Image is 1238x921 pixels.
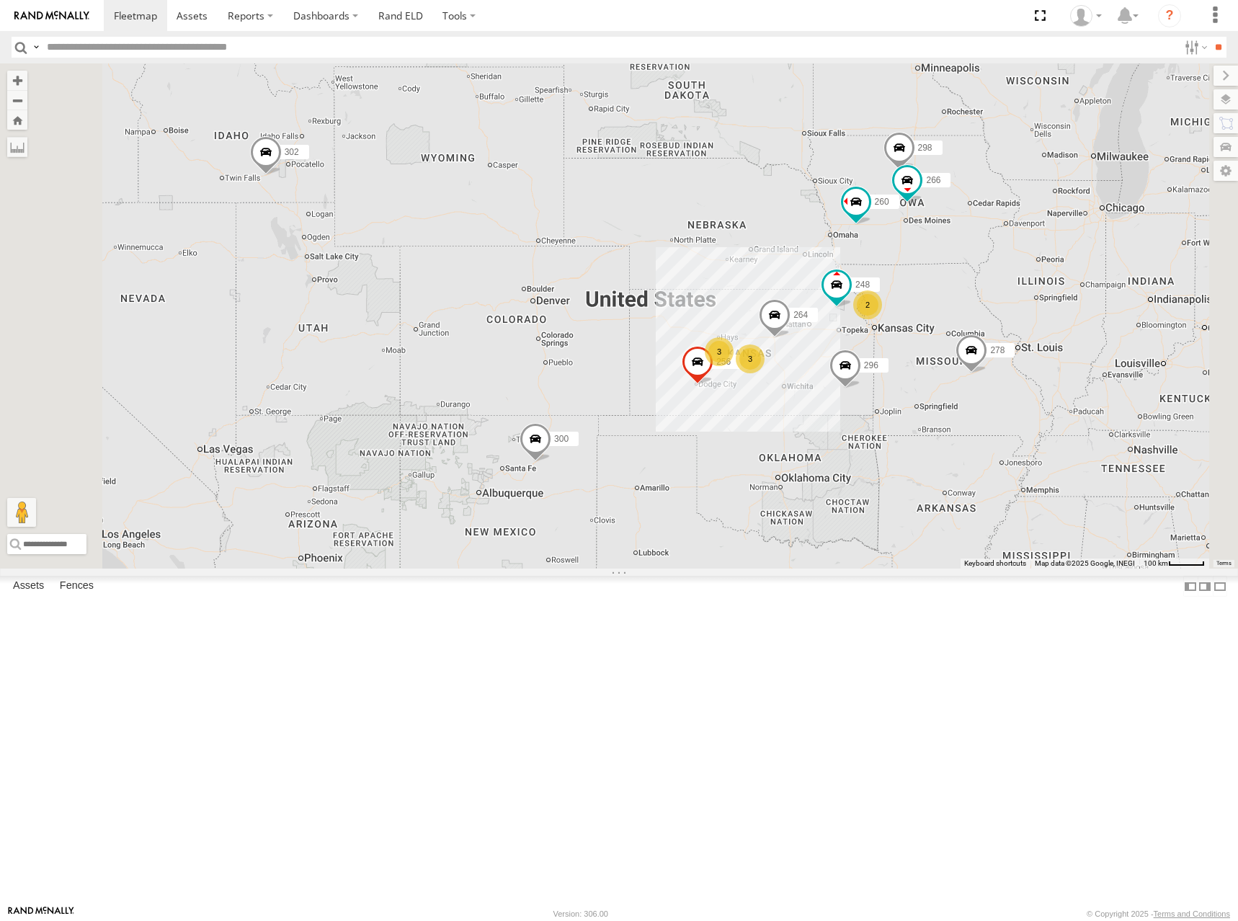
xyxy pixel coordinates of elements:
span: 100 km [1144,559,1168,567]
button: Keyboard shortcuts [964,559,1026,569]
div: Shane Miller [1065,5,1107,27]
img: rand-logo.svg [14,11,89,21]
label: Map Settings [1213,161,1238,181]
span: 256 [716,356,731,366]
label: Hide Summary Table [1213,576,1227,597]
span: 278 [990,345,1005,355]
div: © Copyright 2025 - [1087,909,1230,918]
button: Zoom out [7,90,27,110]
label: Search Query [30,37,42,58]
div: Version: 306.00 [553,909,608,918]
label: Dock Summary Table to the Left [1183,576,1198,597]
label: Dock Summary Table to the Right [1198,576,1212,597]
span: 302 [285,147,299,157]
a: Visit our Website [8,907,74,921]
div: 3 [705,337,734,366]
span: 300 [554,433,569,443]
button: Drag Pegman onto the map to open Street View [7,498,36,527]
button: Zoom Home [7,110,27,130]
a: Terms and Conditions [1154,909,1230,918]
label: Fences [53,577,101,597]
span: 264 [793,310,808,320]
span: 266 [926,175,940,185]
span: Map data ©2025 Google, INEGI [1035,559,1135,567]
span: 248 [855,279,870,289]
div: 2 [853,290,882,319]
i: ? [1158,4,1181,27]
span: 298 [918,143,932,153]
button: Map Scale: 100 km per 47 pixels [1139,559,1209,569]
div: 3 [736,344,765,373]
button: Zoom in [7,71,27,90]
span: 260 [875,196,889,206]
label: Search Filter Options [1179,37,1210,58]
label: Measure [7,137,27,157]
span: 296 [864,360,878,370]
a: Terms (opens in new tab) [1216,560,1232,566]
label: Assets [6,577,51,597]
